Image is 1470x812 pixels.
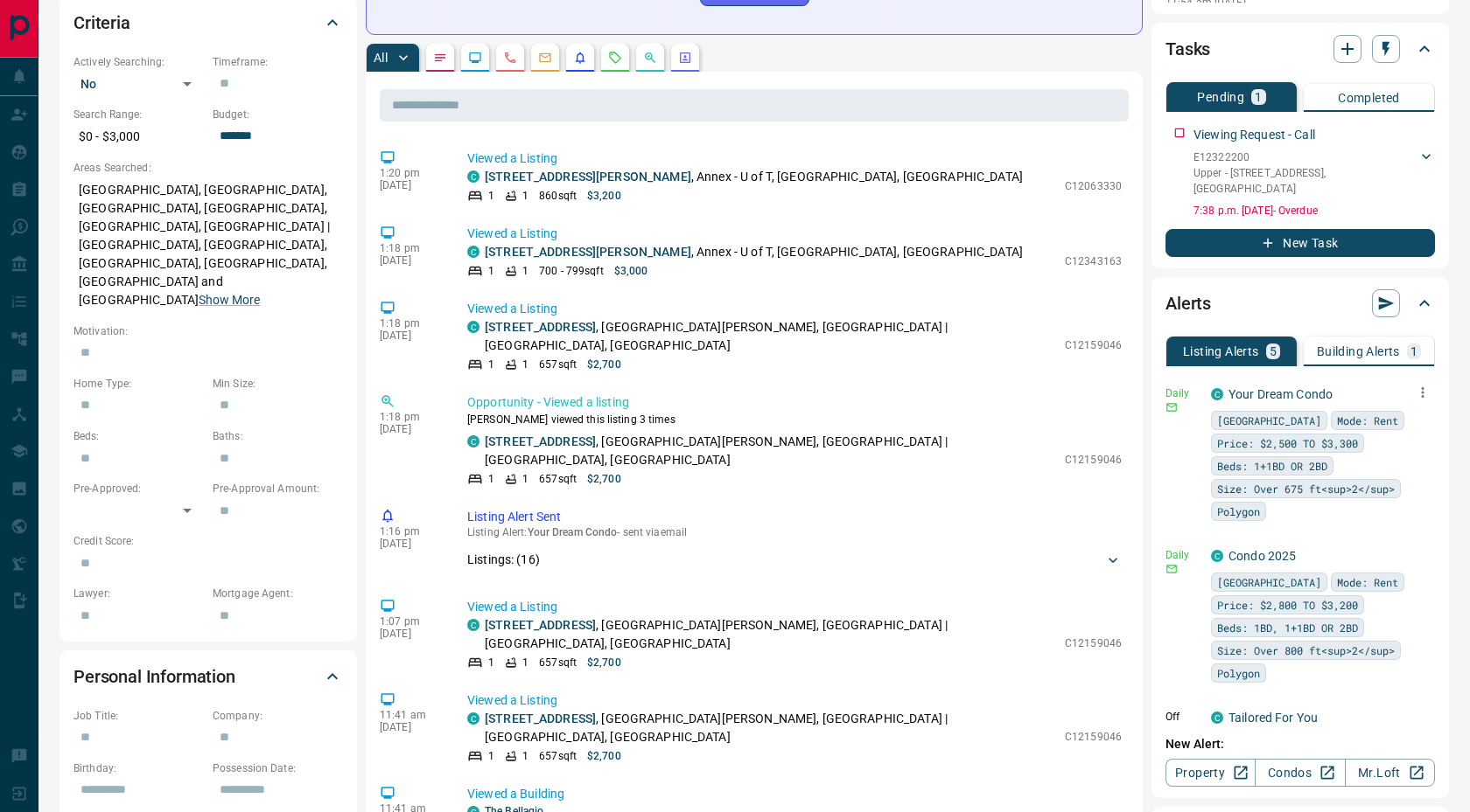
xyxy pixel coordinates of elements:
p: 860 sqft [539,188,577,204]
p: All [374,52,388,64]
a: Tailored For You [1228,711,1318,725]
svg: Email [1165,563,1178,575]
div: condos.ca [467,619,479,631]
p: [DATE] [380,330,441,342]
p: New Alert: [1165,735,1435,753]
p: 1:16 pm [380,525,441,538]
p: 657 sqft [539,471,577,487]
p: 1:07 pm [380,615,441,628]
p: 1:18 pm [380,317,441,330]
a: Condo 2025 [1228,549,1296,563]
span: Size: Over 800 ft<sup>2</sup> [1217,642,1395,659]
p: $2,700 [587,655,621,670]
p: Daily [1165,547,1200,563]
p: 657 sqft [539,748,577,764]
svg: Email [1165,401,1178,413]
p: C12159046 [1065,635,1122,651]
p: Viewed a Listing [467,149,1122,168]
p: Listing Alerts [1183,345,1259,357]
p: Possession Date: [213,760,343,776]
p: [DATE] [380,538,441,550]
div: condos.ca [1211,711,1223,724]
p: , [GEOGRAPHIC_DATA][PERSON_NAME], [GEOGRAPHIC_DATA] | [GEOGRAPHIC_DATA], [GEOGRAPHIC_DATA] [485,433,1056,469]
p: Home Type: [73,376,204,392]
a: Condos [1255,759,1345,787]
a: Property [1165,759,1256,787]
p: Job Title: [73,708,204,724]
svg: Listing Alerts [573,51,587,65]
p: $2,700 [587,471,621,487]
p: 1 [488,263,494,279]
p: [DATE] [380,423,441,435]
p: Mortgage Agent: [213,586,343,601]
div: condos.ca [1211,550,1223,562]
button: New Task [1165,229,1435,257]
div: condos.ca [467,435,479,448]
p: 700 - 799 sqft [539,263,603,279]
p: 11:41 am [380,709,441,721]
span: Polygon [1217,503,1260,520]
span: Beds: 1BD, 1+1BD OR 2BD [1217,619,1358,636]
p: Baths: [213,428,343,444]
p: 1 [522,263,528,279]
p: C12159046 [1065,337,1122,353]
p: , [GEOGRAPHIC_DATA][PERSON_NAME], [GEOGRAPHIC_DATA] | [GEOGRAPHIC_DATA], [GEOGRAPHIC_DATA] [485,710,1056,746]
p: C12159046 [1065,452,1122,468]
h2: Alerts [1165,289,1211,317]
p: 7:38 p.m. [DATE] - Overdue [1193,203,1435,219]
svg: Lead Browsing Activity [468,51,482,65]
p: E12322200 [1193,149,1417,165]
p: Company: [213,708,343,724]
p: [DATE] [380,628,441,640]
p: 1 [522,357,528,372]
div: Tasks [1165,28,1435,70]
p: Pre-Approved: [73,481,204,496]
p: 657 sqft [539,655,577,670]
p: 1 [1255,91,1262,103]
span: Price: $2,800 TO $3,200 [1217,596,1358,614]
span: Beds: 1+1BD OR 2BD [1217,457,1327,475]
div: Listings: (16) [467,544,1122,576]
div: E12322200Upper - [STREET_ADDRESS],[GEOGRAPHIC_DATA] [1193,146,1435,200]
p: 1 [488,748,494,764]
p: Pre-Approval Amount: [213,481,343,496]
svg: Opportunities [643,51,657,65]
div: No [73,70,204,98]
p: Listing Alert Sent [467,508,1122,526]
svg: Agent Actions [678,51,692,65]
p: $3,000 [614,263,648,279]
div: Personal Information [73,656,343,697]
p: Birthday: [73,760,204,776]
p: Listings: ( 16 ) [467,551,540,569]
p: Opportunity - Viewed a listing [467,393,1122,412]
p: [DATE] [380,254,441,267]
svg: Requests [608,51,622,65]
div: condos.ca [1211,388,1223,400]
p: 1 [522,655,528,670]
span: Size: Over 675 ft<sup>2</sup> [1217,480,1395,497]
span: Price: $2,500 TO $3,300 [1217,434,1358,452]
p: Upper - [STREET_ADDRESS] , [GEOGRAPHIC_DATA] [1193,165,1417,197]
h2: Personal Information [73,663,235,691]
p: Listing Alert : - sent via email [467,526,1122,538]
a: [STREET_ADDRESS] [485,434,596,448]
div: condos.ca [467,170,479,183]
p: 1:18 pm [380,411,441,423]
a: [STREET_ADDRESS] [485,320,596,334]
div: condos.ca [467,321,479,333]
p: , [GEOGRAPHIC_DATA][PERSON_NAME], [GEOGRAPHIC_DATA] | [GEOGRAPHIC_DATA], [GEOGRAPHIC_DATA] [485,318,1056,355]
p: [GEOGRAPHIC_DATA], [GEOGRAPHIC_DATA], [GEOGRAPHIC_DATA], [GEOGRAPHIC_DATA], [GEOGRAPHIC_DATA], [G... [73,176,343,315]
svg: Emails [538,51,552,65]
p: Off [1165,709,1200,725]
span: Mode: Rent [1337,412,1398,429]
p: Viewed a Listing [467,691,1122,710]
svg: Calls [503,51,517,65]
p: C12159046 [1065,729,1122,745]
p: , Annex - U of T, [GEOGRAPHIC_DATA], [GEOGRAPHIC_DATA] [485,243,1023,261]
a: Your Dream Condo [1228,387,1333,401]
p: [DATE] [380,721,441,733]
p: 1 [488,357,494,372]
div: condos.ca [467,712,479,725]
p: 1 [522,188,528,204]
div: condos.ca [467,246,479,258]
